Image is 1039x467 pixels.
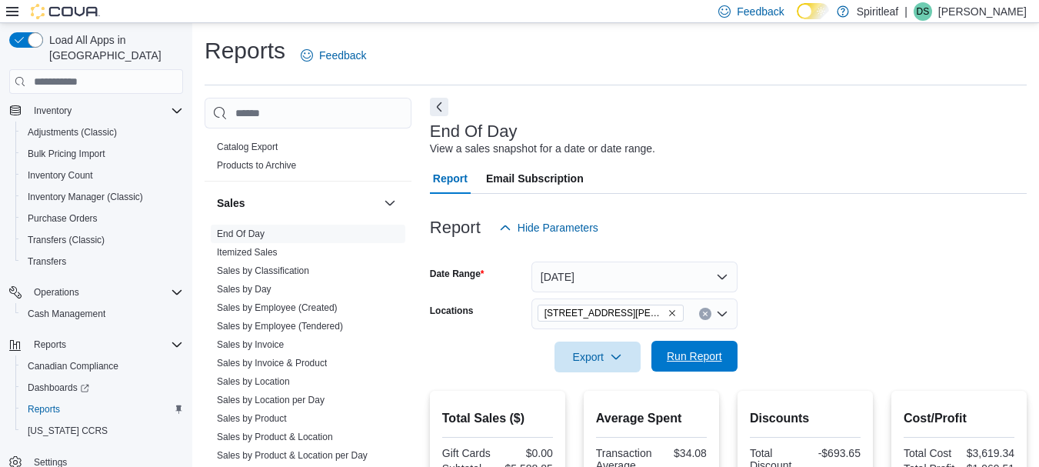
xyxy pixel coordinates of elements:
[217,302,338,314] span: Sales by Employee (Created)
[28,234,105,246] span: Transfers (Classic)
[430,98,448,116] button: Next
[501,447,553,459] div: $0.00
[3,100,189,122] button: Inventory
[538,305,684,322] span: 555 - Spiritleaf Lawrence Ave (North York)
[430,141,655,157] div: View a sales snapshot for a date or date range.
[43,32,183,63] span: Load All Apps in [GEOGRAPHIC_DATA]
[22,422,114,440] a: [US_STATE] CCRS
[217,159,296,172] span: Products to Archive
[217,412,287,425] span: Sales by Product
[28,360,118,372] span: Canadian Compliance
[28,169,93,182] span: Inventory Count
[22,123,183,142] span: Adjustments (Classic)
[15,377,189,399] a: Dashboards
[205,138,411,181] div: Products
[22,209,183,228] span: Purchase Orders
[716,308,728,320] button: Open list of options
[217,339,284,351] span: Sales by Invoice
[22,357,125,375] a: Canadian Compliance
[493,212,604,243] button: Hide Parameters
[217,265,309,277] span: Sales by Classification
[15,143,189,165] button: Bulk Pricing Import
[28,191,143,203] span: Inventory Manager (Classic)
[596,409,707,428] h2: Average Spent
[797,3,829,19] input: Dark Mode
[15,355,189,377] button: Canadian Compliance
[22,209,104,228] a: Purchase Orders
[486,163,584,194] span: Email Subscription
[28,102,78,120] button: Inventory
[217,395,325,405] a: Sales by Location per Day
[3,282,189,303] button: Operations
[22,145,183,163] span: Bulk Pricing Import
[430,122,518,141] h3: End Of Day
[28,212,98,225] span: Purchase Orders
[217,339,284,350] a: Sales by Invoice
[217,247,278,258] a: Itemized Sales
[217,449,368,462] span: Sales by Product & Location per Day
[217,358,327,369] a: Sales by Invoice & Product
[15,229,189,251] button: Transfers (Classic)
[22,166,183,185] span: Inventory Count
[667,349,722,364] span: Run Report
[433,163,468,194] span: Report
[28,425,108,437] span: [US_STATE] CCRS
[15,186,189,208] button: Inventory Manager (Classic)
[22,252,183,271] span: Transfers
[217,246,278,259] span: Itemized Sales
[217,394,325,406] span: Sales by Location per Day
[442,409,553,428] h2: Total Sales ($)
[217,320,343,332] span: Sales by Employee (Tendered)
[442,447,495,459] div: Gift Cards
[217,375,290,388] span: Sales by Location
[22,231,111,249] a: Transfers (Classic)
[22,188,149,206] a: Inventory Manager (Classic)
[217,265,309,276] a: Sales by Classification
[544,305,664,321] span: [STREET_ADDRESS][PERSON_NAME]
[217,413,287,424] a: Sales by Product
[381,194,399,212] button: Sales
[217,302,338,313] a: Sales by Employee (Created)
[28,403,60,415] span: Reports
[15,399,189,420] button: Reports
[28,382,89,394] span: Dashboards
[22,231,183,249] span: Transfers (Classic)
[531,262,738,292] button: [DATE]
[28,102,183,120] span: Inventory
[28,308,105,320] span: Cash Management
[217,160,296,171] a: Products to Archive
[217,321,343,332] a: Sales by Employee (Tendered)
[22,379,183,397] span: Dashboards
[319,48,366,63] span: Feedback
[34,286,79,299] span: Operations
[750,409,861,428] h2: Discounts
[518,220,598,235] span: Hide Parameters
[668,309,677,318] button: Remove 555 - Spiritleaf Lawrence Ave (North York) from selection in this group
[22,305,112,323] a: Cash Management
[658,447,706,459] div: $34.08
[914,2,932,21] div: Danielle S
[430,305,474,317] label: Locations
[217,141,278,153] span: Catalog Export
[31,4,100,19] img: Cova
[22,357,183,375] span: Canadian Compliance
[3,334,189,355] button: Reports
[217,195,245,211] h3: Sales
[917,2,930,21] span: DS
[217,432,333,442] a: Sales by Product & Location
[217,450,368,461] a: Sales by Product & Location per Day
[217,228,265,240] span: End Of Day
[217,431,333,443] span: Sales by Product & Location
[28,335,183,354] span: Reports
[22,145,112,163] a: Bulk Pricing Import
[22,400,183,419] span: Reports
[554,342,641,372] button: Export
[22,123,123,142] a: Adjustments (Classic)
[22,422,183,440] span: Washington CCRS
[217,195,378,211] button: Sales
[28,335,72,354] button: Reports
[22,379,95,397] a: Dashboards
[15,303,189,325] button: Cash Management
[797,19,798,20] span: Dark Mode
[962,447,1014,459] div: $3,619.34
